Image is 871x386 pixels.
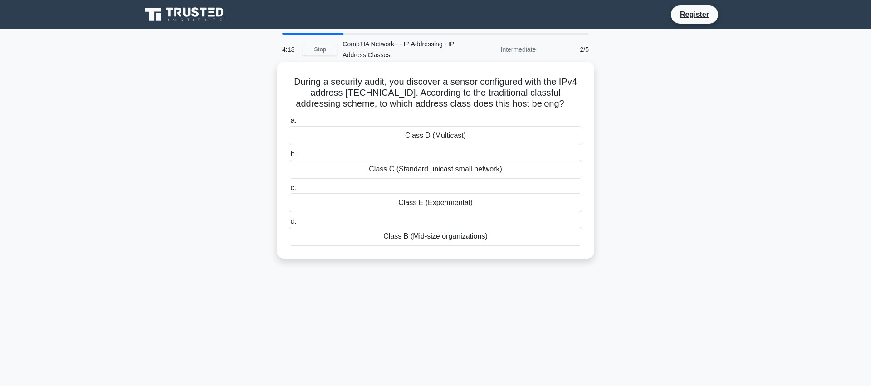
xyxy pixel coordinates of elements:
div: Intermediate [462,40,541,59]
div: 2/5 [541,40,594,59]
span: d. [290,217,296,225]
div: Class C (Standard unicast small network) [289,160,582,179]
div: Class D (Multicast) [289,126,582,145]
h5: During a security audit, you discover a sensor configured with the IPv4 address [TECHNICAL_ID]. A... [288,76,583,110]
div: CompTIA Network+ - IP Addressing - IP Address Classes [337,35,462,64]
div: 4:13 [277,40,303,59]
span: c. [290,184,296,191]
a: Register [675,9,714,20]
a: Stop [303,44,337,55]
div: Class E (Experimental) [289,193,582,212]
span: a. [290,117,296,124]
span: b. [290,150,296,158]
div: Class B (Mid-size organizations) [289,227,582,246]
